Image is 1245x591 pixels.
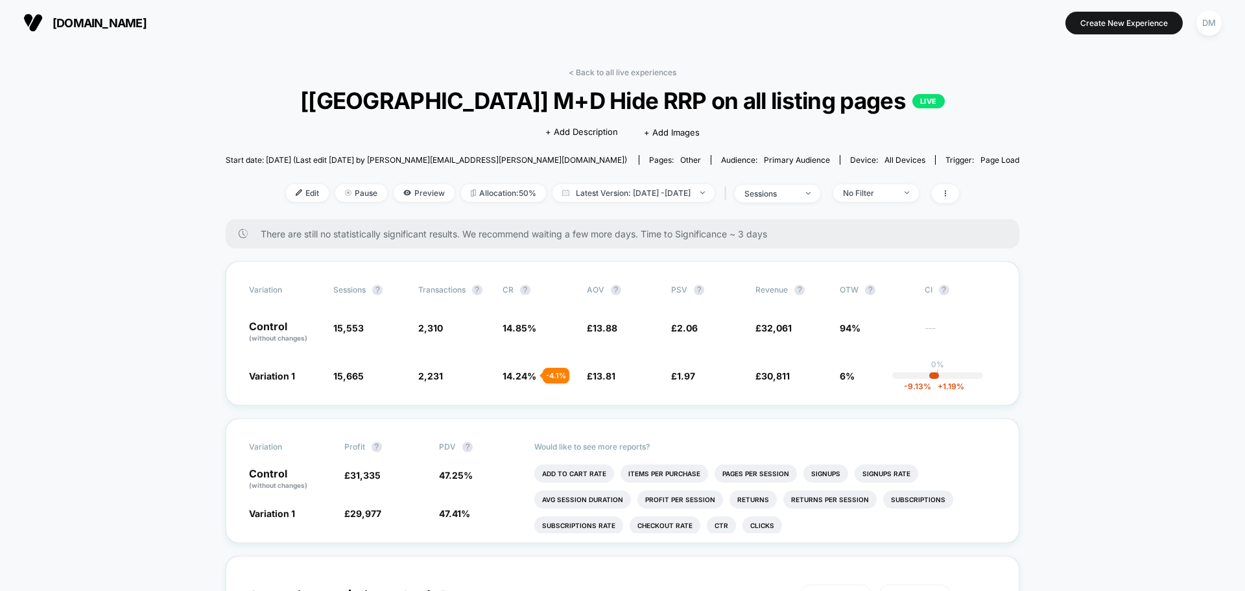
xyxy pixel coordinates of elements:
span: all devices [884,155,925,165]
span: Page Load [980,155,1019,165]
p: Would like to see more reports? [534,442,996,452]
div: DM [1196,10,1222,36]
span: OTW [840,285,911,295]
span: -9.13 % [904,381,931,391]
span: £ [344,508,381,519]
button: ? [611,285,621,295]
span: £ [587,322,617,333]
span: (without changes) [249,334,307,342]
button: ? [865,285,875,295]
span: Transactions [418,285,466,295]
span: Start date: [DATE] (Last edit [DATE] by [PERSON_NAME][EMAIL_ADDRESS][PERSON_NAME][DOMAIN_NAME]) [226,155,627,165]
button: ? [462,442,473,452]
span: Device: [840,155,935,165]
span: Allocation: 50% [461,184,546,202]
li: Profit Per Session [637,490,723,509]
p: LIVE [912,94,945,108]
span: £ [755,322,792,333]
div: sessions [744,189,796,199]
span: 14.85 % [503,322,536,333]
button: Create New Experience [1065,12,1183,34]
button: ? [372,285,383,295]
img: end [806,192,811,195]
span: + Add Images [644,127,700,138]
span: 15,553 [333,322,364,333]
span: 31,335 [350,470,381,481]
button: ? [794,285,805,295]
span: + [938,381,943,391]
span: CI [925,285,996,295]
img: edit [296,189,302,196]
span: £ [587,370,615,381]
span: There are still no statistically significant results. We recommend waiting a few more days . Time... [261,228,993,239]
img: calendar [562,189,569,196]
span: [DOMAIN_NAME] [53,16,147,30]
a: < Back to all live experiences [569,67,676,77]
span: Variation [249,285,320,295]
span: 2,231 [418,370,443,381]
span: 14.24 % [503,370,536,381]
span: AOV [587,285,604,295]
img: rebalance [471,189,476,197]
span: £ [344,470,381,481]
span: --- [925,324,996,343]
span: 47.25 % [439,470,473,481]
span: + Add Description [545,126,618,139]
span: 1.97 [677,370,695,381]
span: (without changes) [249,481,307,489]
img: end [700,191,705,194]
span: Primary Audience [764,155,830,165]
li: Returns [729,490,777,509]
span: Variation [249,442,320,452]
li: Checkout Rate [630,516,700,535]
img: end [905,191,909,194]
p: Control [249,468,331,490]
button: DM [1192,10,1226,36]
li: Items Per Purchase [621,464,708,483]
span: 15,665 [333,370,364,381]
span: 47.41 % [439,508,470,519]
span: £ [755,370,790,381]
button: [DOMAIN_NAME] [19,12,150,33]
span: £ [671,370,695,381]
span: 32,061 [761,322,792,333]
span: PDV [439,442,456,452]
p: Control [249,321,320,343]
div: Pages: [649,155,701,165]
span: other [680,155,701,165]
span: Preview [394,184,455,202]
li: Avg Session Duration [534,490,631,509]
li: Subscriptions Rate [534,516,623,535]
span: 13.88 [593,322,617,333]
span: Revenue [755,285,788,295]
li: Pages Per Session [715,464,797,483]
span: Latest Version: [DATE] - [DATE] [552,184,715,202]
div: - 4.1 % [543,368,569,383]
div: Trigger: [945,155,1019,165]
img: end [345,189,351,196]
span: 13.81 [593,370,615,381]
button: ? [520,285,530,295]
span: Edit [286,184,329,202]
button: ? [472,285,482,295]
li: Signups [803,464,848,483]
li: Clicks [742,516,782,535]
span: Profit [344,442,365,452]
span: Sessions [333,285,366,295]
span: 30,811 [761,370,790,381]
div: No Filter [843,188,895,198]
span: 2.06 [677,322,698,333]
span: Variation 1 [249,508,295,519]
button: ? [694,285,704,295]
p: | [936,369,939,379]
span: CR [503,285,514,295]
span: Pause [335,184,387,202]
span: PSV [671,285,687,295]
span: 1.19 % [931,381,964,391]
div: Audience: [721,155,830,165]
span: Variation 1 [249,370,295,381]
span: 2,310 [418,322,443,333]
span: [[GEOGRAPHIC_DATA]] M+D Hide RRP on all listing pages [265,87,979,114]
button: ? [372,442,382,452]
li: Subscriptions [883,490,953,509]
